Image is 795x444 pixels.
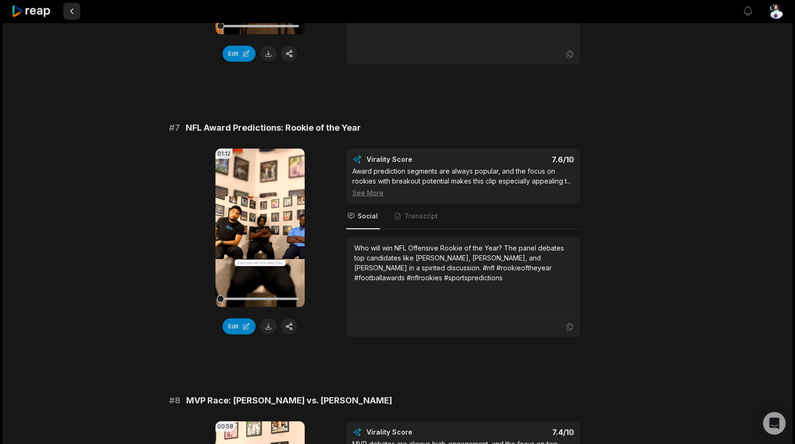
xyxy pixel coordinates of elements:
div: Open Intercom Messenger [763,412,786,435]
span: # 8 [169,394,180,407]
span: # 7 [169,121,180,134]
button: Edit [222,318,256,335]
span: Social [358,211,378,221]
video: Your browser does not support mp4 format. [215,149,305,307]
div: Virality Score [367,155,468,164]
div: 7.6 /10 [472,155,574,164]
div: Award prediction segments are always popular, and the focus on rookies with breakout potential ma... [352,166,574,198]
div: Who will win NFL Offensive Rookie of the Year? The panel debates top candidates like [PERSON_NAME... [354,243,572,283]
span: NFL Award Predictions: Rookie of the Year [186,121,361,134]
nav: Tabs [346,204,580,229]
span: Transcript [404,211,438,221]
span: MVP Race: [PERSON_NAME] vs. [PERSON_NAME] [186,394,392,407]
div: See More [352,188,574,198]
div: 7.4 /10 [472,427,574,437]
div: Virality Score [367,427,468,437]
button: Edit [222,46,256,62]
